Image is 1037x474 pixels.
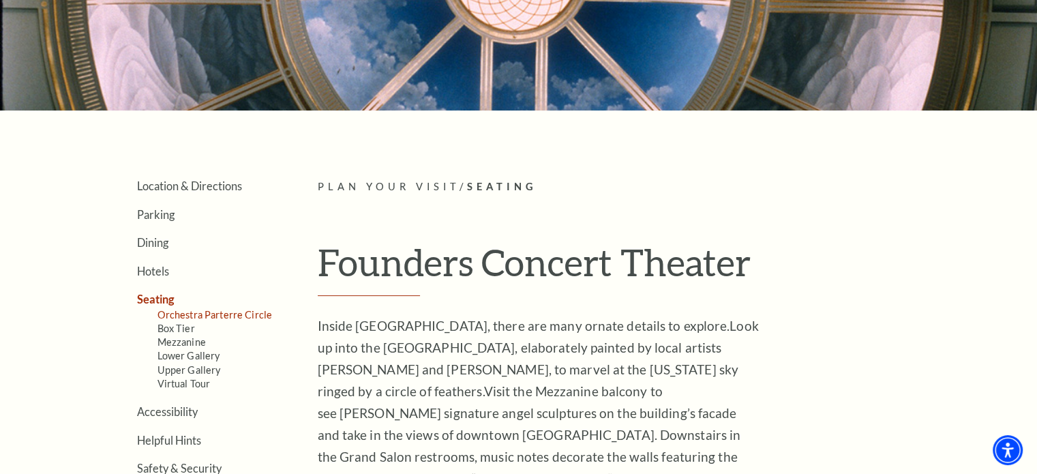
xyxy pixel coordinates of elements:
[137,293,175,306] a: Seating
[466,181,537,192] span: Seating
[137,405,198,418] a: Accessibility
[318,181,460,192] span: Plan Your Visit
[157,336,206,348] a: Mezzanine
[318,318,759,399] span: Look up into the [GEOGRAPHIC_DATA], elaborately painted by local artists [PERSON_NAME] and [PERSO...
[157,378,211,389] a: Virtual Tour
[157,323,195,334] a: Box Tier
[318,179,942,196] p: /
[137,236,168,249] a: Dining
[318,240,942,296] h1: Founders Concert Theater
[157,350,220,361] a: Lower Gallery
[137,434,201,447] a: Helpful Hints
[137,265,169,278] a: Hotels
[157,364,221,376] a: Upper Gallery
[137,179,242,192] a: Location & Directions
[137,208,175,221] a: Parking
[157,309,273,321] a: Orchestra Parterre Circle
[993,435,1023,465] div: Accessibility Menu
